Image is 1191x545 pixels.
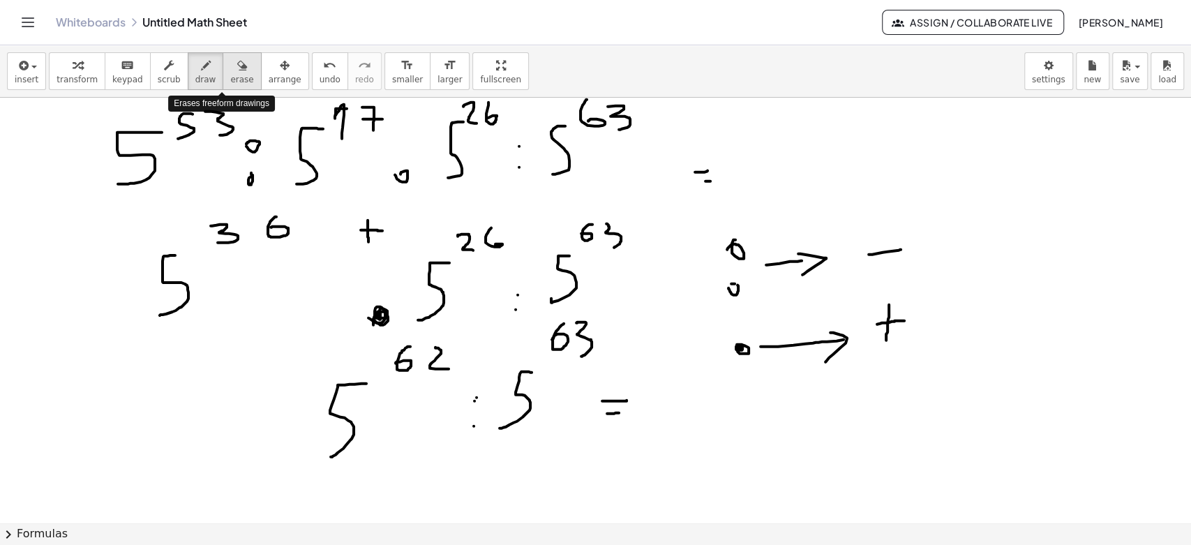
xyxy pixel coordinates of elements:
button: save [1112,52,1148,90]
i: keyboard [121,57,134,74]
span: insert [15,75,38,84]
span: smaller [392,75,423,84]
span: redo [355,75,374,84]
i: format_size [443,57,456,74]
span: Assign / Collaborate Live [894,16,1052,29]
span: load [1158,75,1176,84]
button: undoundo [312,52,348,90]
i: format_size [400,57,414,74]
span: transform [57,75,98,84]
button: draw [188,52,224,90]
span: settings [1032,75,1065,84]
i: undo [323,57,336,74]
a: Whiteboards [56,15,126,29]
button: load [1151,52,1184,90]
span: [PERSON_NAME] [1078,16,1163,29]
button: redoredo [347,52,382,90]
button: Assign / Collaborate Live [882,10,1064,35]
button: format_sizesmaller [384,52,430,90]
span: arrange [269,75,301,84]
button: settings [1024,52,1073,90]
i: redo [358,57,371,74]
span: larger [437,75,462,84]
span: new [1084,75,1101,84]
button: arrange [261,52,309,90]
span: scrub [158,75,181,84]
div: Erases freeform drawings [168,96,275,112]
button: erase [223,52,261,90]
button: [PERSON_NAME] [1067,10,1174,35]
button: fullscreen [472,52,528,90]
span: fullscreen [480,75,520,84]
span: draw [195,75,216,84]
button: new [1076,52,1109,90]
button: insert [7,52,46,90]
span: erase [230,75,253,84]
button: scrub [150,52,188,90]
button: transform [49,52,105,90]
span: keypad [112,75,143,84]
button: format_sizelarger [430,52,470,90]
button: keyboardkeypad [105,52,151,90]
button: Toggle navigation [17,11,39,33]
span: save [1120,75,1139,84]
span: undo [320,75,340,84]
